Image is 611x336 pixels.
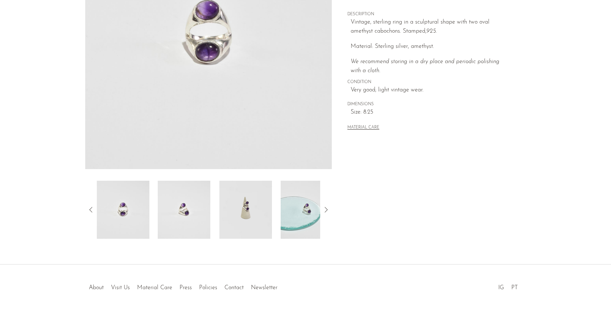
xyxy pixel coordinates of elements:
[347,101,511,108] span: DIMENSIONS
[347,11,511,18] span: DESCRIPTION
[89,285,104,291] a: About
[347,79,511,86] span: CONDITION
[351,108,511,117] span: Size: 8.25
[351,86,511,95] span: Very good; light vintage wear.
[224,285,244,291] a: Contact
[351,42,511,52] p: Material: Sterling silver, amethyst.
[495,279,521,293] ul: Social Medias
[219,181,272,239] img: Double Amethyst Ring
[426,28,437,34] em: 925.
[511,285,518,291] a: PT
[179,285,192,291] a: Press
[111,285,130,291] a: Visit Us
[85,279,281,293] ul: Quick links
[97,181,149,239] img: Double Amethyst Ring
[158,181,210,239] img: Double Amethyst Ring
[351,18,511,36] p: Vintage, sterling ring in a sculptural shape with two oval amethyst cabochons. Stamped,
[137,285,172,291] a: Material Care
[498,285,504,291] a: IG
[281,181,333,239] img: Double Amethyst Ring
[199,285,217,291] a: Policies
[351,59,499,74] i: We recommend storing in a dry place and periodic polishing with a cloth.
[347,125,379,131] button: MATERIAL CARE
